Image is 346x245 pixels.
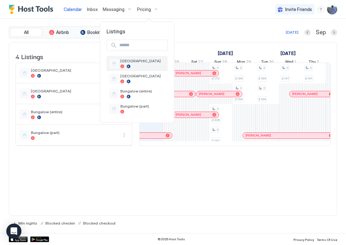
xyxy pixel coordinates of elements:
span: [GEOGRAPHIC_DATA] [120,58,165,63]
input: Input Field [117,40,167,51]
span: Listings [100,28,174,35]
span: Bungalow (entire) [120,89,165,93]
span: Bungalow (part) [120,104,165,109]
span: [GEOGRAPHIC_DATA] [120,74,165,78]
div: Open Intercom Messenger [6,224,21,239]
